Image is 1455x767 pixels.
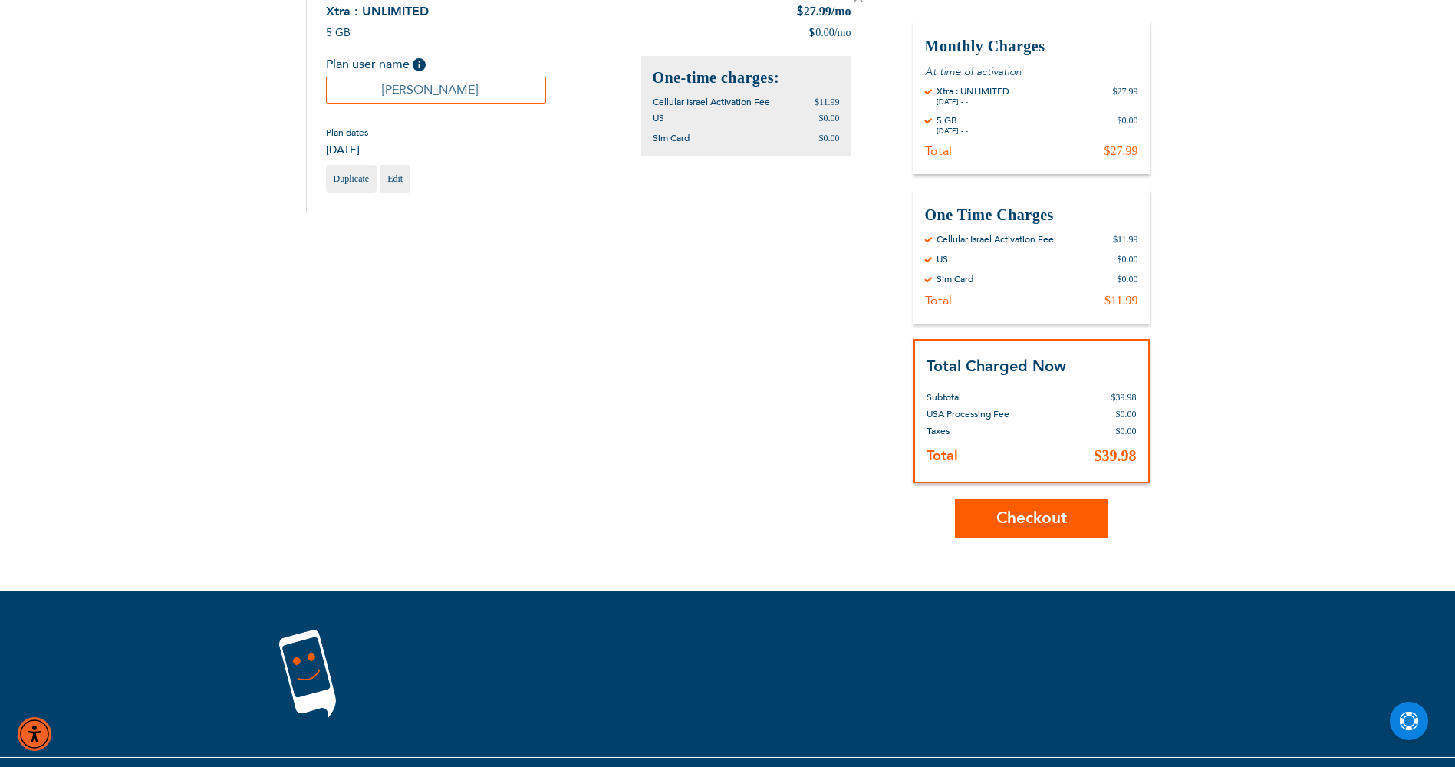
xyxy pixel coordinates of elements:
span: $0.00 [819,133,840,143]
h3: Monthly Charges [925,36,1138,57]
a: Duplicate [326,165,377,193]
span: $ [808,25,815,41]
span: Edit [387,173,403,184]
span: Plan user name [326,56,410,73]
div: Accessibility Menu [18,717,51,751]
strong: Total Charged Now [927,356,1066,377]
div: 0.00 [808,25,851,41]
span: $0.00 [1116,409,1137,420]
span: [DATE] [326,143,368,157]
span: USA Processing Fee [927,408,1009,420]
span: Help [413,58,426,71]
div: US [937,253,948,265]
th: Subtotal [927,377,1066,406]
span: Cellular Israel Activation Fee [653,96,770,108]
div: Total [925,143,952,159]
div: $0.00 [1118,253,1138,265]
div: $27.99 [1104,143,1138,159]
div: Xtra : UNLIMITED [937,85,1009,97]
div: [DATE] - - [937,97,1009,107]
div: $0.00 [1118,114,1138,136]
th: Taxes [927,423,1066,439]
span: Plan dates [326,127,368,139]
a: Edit [380,165,410,193]
p: At time of activation [925,64,1138,79]
span: $0.00 [819,113,840,123]
span: $0.00 [1116,426,1137,436]
span: 5 GB [326,25,351,40]
div: Sim Card [937,273,973,285]
span: $ [796,4,804,21]
div: $11.99 [1104,293,1137,308]
span: $39.98 [1111,392,1137,403]
div: [DATE] - - [937,127,968,136]
h3: One Time Charges [925,205,1138,225]
span: Duplicate [334,173,370,184]
span: $11.99 [815,97,840,107]
div: Cellular Israel Activation Fee [937,233,1054,245]
div: $0.00 [1118,273,1138,285]
div: 27.99 [796,3,851,21]
div: $11.99 [1113,233,1138,245]
div: $27.99 [1113,85,1138,107]
button: Checkout [955,499,1108,538]
strong: Total [927,446,958,466]
a: Xtra : UNLIMITED [326,3,429,20]
span: /mo [834,25,851,41]
div: Total [925,293,952,308]
div: 5 GB [937,114,968,127]
span: US [653,112,664,124]
h2: One-time charges: [653,67,840,88]
span: Checkout [996,507,1067,529]
span: /mo [831,5,851,18]
span: $39.98 [1095,447,1137,464]
span: Sim Card [653,132,690,144]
